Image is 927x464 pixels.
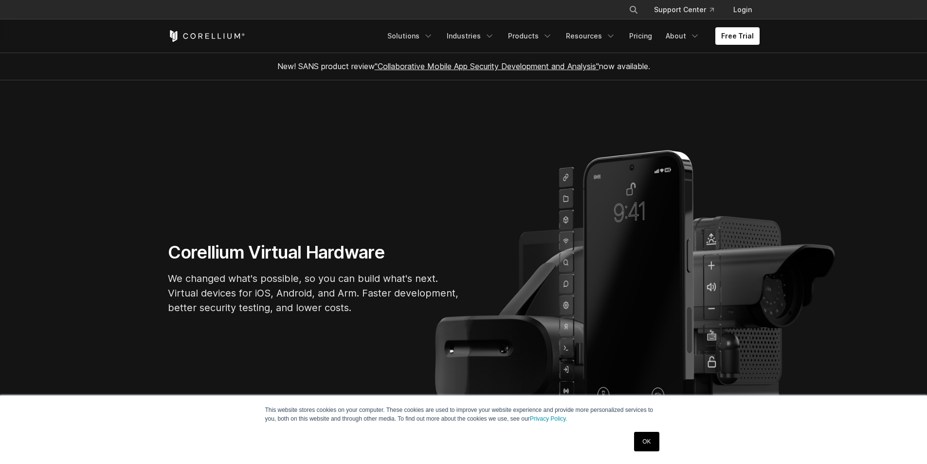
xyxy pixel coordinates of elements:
[441,27,500,45] a: Industries
[646,1,722,19] a: Support Center
[530,415,567,422] a: Privacy Policy.
[375,61,599,71] a: "Collaborative Mobile App Security Development and Analysis"
[634,432,659,451] a: OK
[168,30,245,42] a: Corellium Home
[265,406,662,423] p: This website stores cookies on your computer. These cookies are used to improve your website expe...
[625,1,642,19] button: Search
[617,1,760,19] div: Navigation Menu
[168,241,460,263] h1: Corellium Virtual Hardware
[715,27,760,45] a: Free Trial
[502,27,558,45] a: Products
[623,27,658,45] a: Pricing
[726,1,760,19] a: Login
[277,61,650,71] span: New! SANS product review now available.
[560,27,621,45] a: Resources
[382,27,760,45] div: Navigation Menu
[660,27,706,45] a: About
[382,27,439,45] a: Solutions
[168,271,460,315] p: We changed what's possible, so you can build what's next. Virtual devices for iOS, Android, and A...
